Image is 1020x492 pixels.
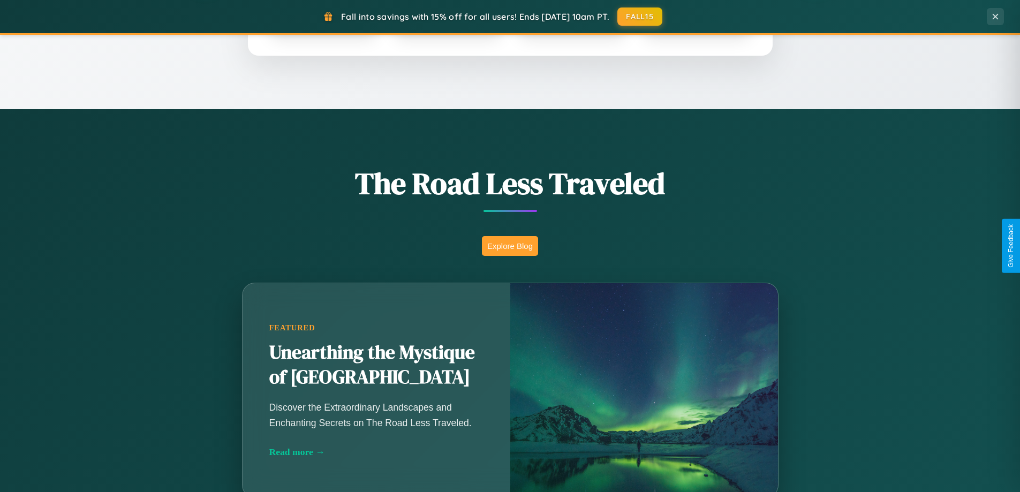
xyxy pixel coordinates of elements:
div: Give Feedback [1007,224,1015,268]
p: Discover the Extraordinary Landscapes and Enchanting Secrets on The Road Less Traveled. [269,400,483,430]
button: FALL15 [617,7,662,26]
span: Fall into savings with 15% off for all users! Ends [DATE] 10am PT. [341,11,609,22]
div: Featured [269,323,483,332]
div: Read more → [269,446,483,458]
h1: The Road Less Traveled [189,163,832,204]
h2: Unearthing the Mystique of [GEOGRAPHIC_DATA] [269,340,483,390]
button: Explore Blog [482,236,538,256]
